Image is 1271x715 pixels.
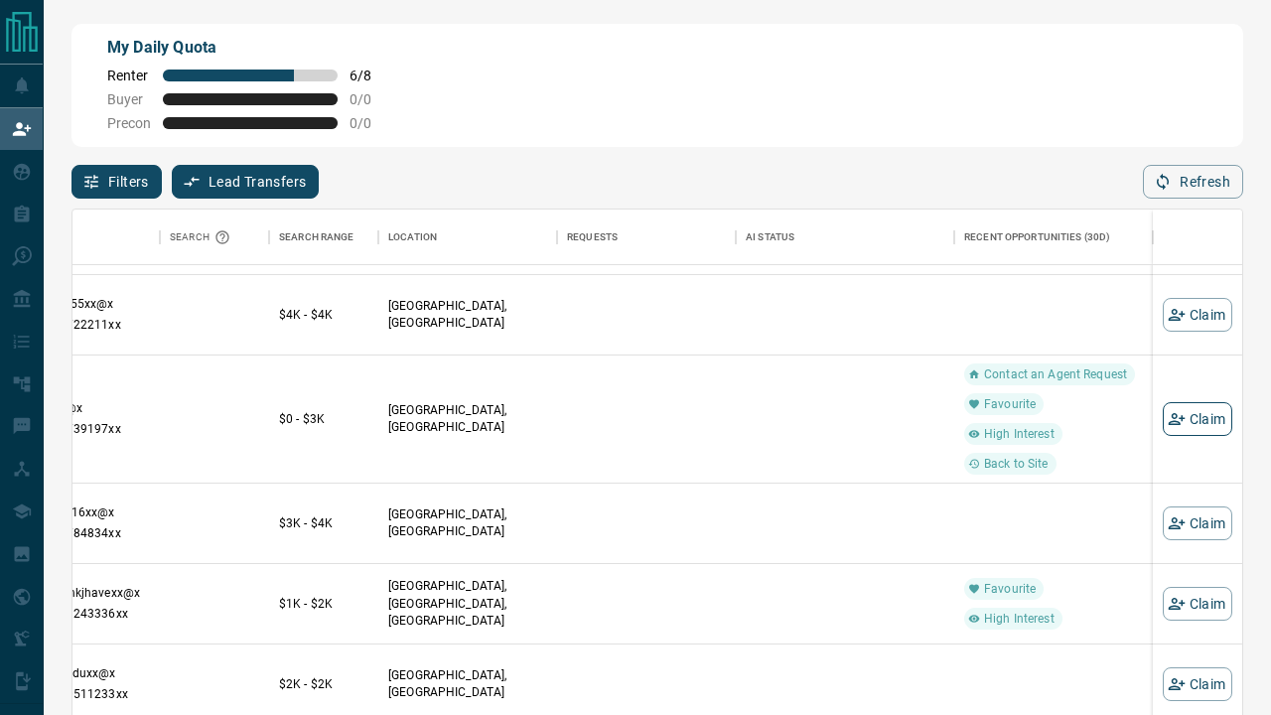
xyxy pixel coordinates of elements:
[976,426,1062,443] span: High Interest
[976,366,1135,383] span: Contact an Agent Request
[388,210,437,265] div: Location
[388,667,547,701] p: [GEOGRAPHIC_DATA], [GEOGRAPHIC_DATA]
[388,578,547,629] p: [GEOGRAPHIC_DATA], [GEOGRAPHIC_DATA], [GEOGRAPHIC_DATA]
[35,665,116,686] p: lowkeyduxx@x
[279,514,368,532] p: $3K - $4K
[279,675,368,693] p: $2K - $2K
[736,210,954,265] div: AI Status
[388,402,547,436] p: [GEOGRAPHIC_DATA], [GEOGRAPHIC_DATA]
[107,68,151,83] span: Renter
[172,165,320,199] button: Lead Transfers
[388,298,547,332] p: [GEOGRAPHIC_DATA], [GEOGRAPHIC_DATA]
[35,585,140,606] p: aakashkjhavexx@x
[350,68,393,83] span: 6 / 8
[567,210,618,265] div: Requests
[279,410,368,428] p: $0 - $3K
[1163,402,1232,436] button: Claim
[964,210,1110,265] div: Recent Opportunities (30d)
[170,210,235,265] div: Search
[557,210,736,265] div: Requests
[71,165,162,199] button: Filters
[35,504,115,525] p: xiyag116xx@x
[350,91,393,107] span: 0 / 0
[1163,667,1232,701] button: Claim
[269,210,378,265] div: Search Range
[1143,165,1243,199] button: Refresh
[279,210,354,265] div: Search Range
[1163,587,1232,621] button: Claim
[279,306,368,324] p: $4K - $4K
[1163,506,1232,540] button: Claim
[976,611,1062,628] span: High Interest
[107,115,151,131] span: Precon
[279,595,368,613] p: $1K - $2K
[746,210,794,265] div: AI Status
[1163,298,1232,332] button: Claim
[976,456,1057,473] span: Back to Site
[107,91,151,107] span: Buyer
[1,210,160,265] div: Contact
[35,606,128,623] p: +91- 99243336xx
[35,296,113,317] p: hhh4455xx@x
[350,115,393,131] span: 0 / 0
[976,396,1044,413] span: Favourite
[35,421,121,438] p: +1- 64739197xx
[35,317,121,334] p: +1- 43722211xx
[35,686,128,703] p: +63- 90511233xx
[107,36,393,60] p: My Daily Quota
[388,506,547,540] p: [GEOGRAPHIC_DATA], [GEOGRAPHIC_DATA]
[35,525,121,542] p: +1- 58784834xx
[378,210,557,265] div: Location
[976,581,1044,598] span: Favourite
[954,210,1153,265] div: Recent Opportunities (30d)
